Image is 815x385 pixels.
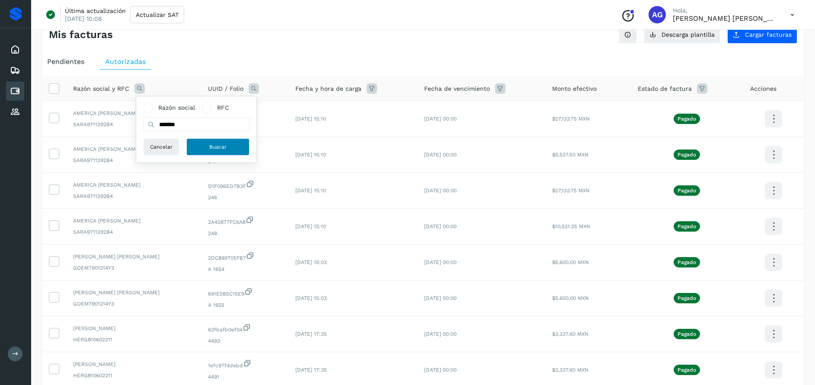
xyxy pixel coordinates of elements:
span: [DATE] 15:03 [295,295,327,301]
span: Pendientes [47,57,84,66]
button: Cargar facturas [727,25,797,44]
span: 246 [208,194,281,201]
p: Pagado [678,331,696,337]
span: $10,521.25 MXN [552,223,590,229]
span: [DATE] 00:00 [424,331,457,337]
span: $27,133.75 MXN [552,188,590,194]
span: [DATE] 00:00 [424,259,457,265]
div: Proveedores [6,102,24,121]
span: [DATE] 00:00 [424,295,457,301]
span: [DATE] 15:10 [295,223,326,229]
span: Acciones [750,84,777,93]
span: $27,133.75 MXN [552,116,590,122]
span: [PERSON_NAME] [PERSON_NAME] [73,253,194,261]
span: [DATE] 00:00 [424,223,457,229]
span: $3,337.60 MXN [552,367,588,373]
span: [PERSON_NAME] [73,360,194,368]
span: SARA9711292B4 [73,121,194,128]
span: AMERICA [PERSON_NAME] [73,109,194,117]
div: Cuentas por pagar [6,82,24,101]
span: [DATE] 00:00 [424,116,457,122]
span: [DATE] 15:10 [295,152,326,158]
span: UUID / Folio [208,84,243,93]
span: [DATE] 17:35 [295,367,327,373]
span: 1efc97f4debd [208,359,281,369]
span: 63fbafb0ef04 [208,323,281,334]
span: [DATE] 00:00 [424,188,457,194]
span: [DATE] 15:10 [295,116,326,122]
span: SARA9711292B4 [73,228,194,236]
span: Autorizadas [105,57,146,66]
span: [DATE] 00:00 [424,367,457,373]
span: HERG810602211 [73,372,194,379]
span: $3,337.60 MXN [552,331,588,337]
span: [PERSON_NAME] [PERSON_NAME] [73,289,194,296]
p: Pagado [678,188,696,194]
span: 248 [208,229,281,237]
p: Hola, [673,7,777,14]
span: HERG810602211 [73,336,194,344]
span: Descarga plantilla [662,32,715,38]
span: Razón social y RFC [73,84,129,93]
span: 691E5B5C15E9 [208,287,281,298]
span: $5,600.00 MXN [552,295,589,301]
p: Pagado [678,295,696,301]
span: GOEM7901214Y3 [73,264,194,272]
p: Abigail Gonzalez Leon [673,14,777,22]
span: Estado de factura [638,84,692,93]
div: Embarques [6,61,24,80]
span: 2DC899705FB7 [208,251,281,262]
span: AMERICA [PERSON_NAME] [73,217,194,225]
p: [DATE] 10:08 [65,15,102,22]
span: Actualizar SAT [136,12,179,18]
button: Descarga plantilla [644,25,720,44]
span: $5,537.50 MXN [552,152,588,158]
span: 4493 [208,337,281,345]
span: Monto efectivo [552,84,597,93]
p: Pagado [678,223,696,229]
p: Pagado [678,152,696,158]
button: Actualizar SAT [130,6,184,23]
span: A 1655 [208,301,281,309]
span: 2A42877FC6A8 [208,216,281,226]
p: Pagado [678,116,696,122]
span: Cargar facturas [745,32,792,38]
p: Pagado [678,367,696,373]
span: [PERSON_NAME] [73,325,194,332]
span: D1F096ED7B3F [208,180,281,190]
div: Inicio [6,40,24,59]
h4: Mis facturas [49,29,113,41]
span: 4491 [208,373,281,381]
span: A 1654 [208,265,281,273]
span: SARA9711292B4 [73,156,194,164]
span: AMERICA [PERSON_NAME] [73,145,194,153]
span: [DATE] 15:10 [295,188,326,194]
span: [DATE] 17:35 [295,331,327,337]
span: GOEM7901214Y3 [73,300,194,308]
p: Pagado [678,259,696,265]
span: $5,600.00 MXN [552,259,589,265]
span: [DATE] 00:00 [424,152,457,158]
span: Fecha y hora de carga [295,84,361,93]
span: Fecha de vencimiento [424,84,490,93]
span: [DATE] 15:03 [295,259,327,265]
p: Última actualización [65,7,126,15]
span: AMERICA [PERSON_NAME] [73,181,194,189]
span: SARA9711292B4 [73,192,194,200]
